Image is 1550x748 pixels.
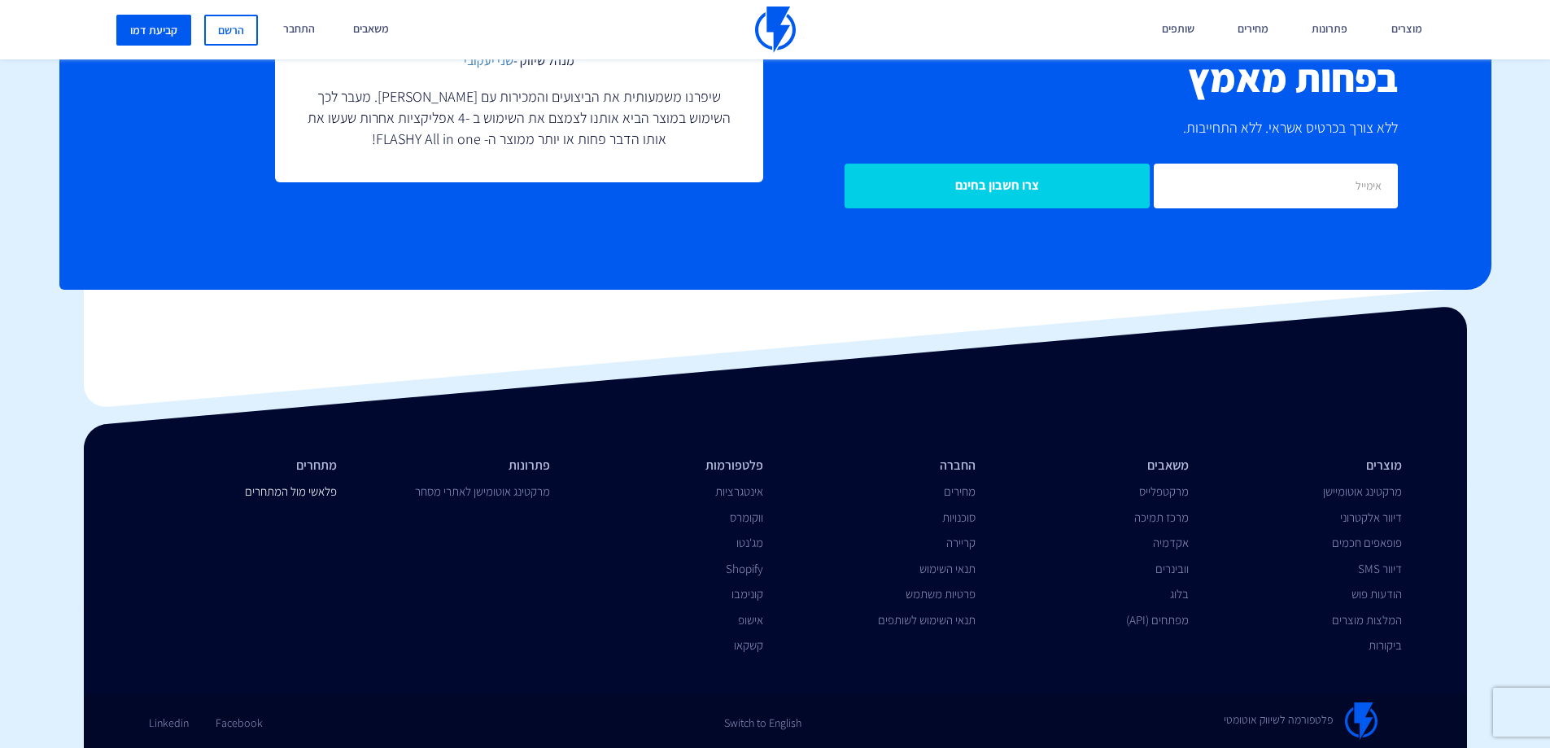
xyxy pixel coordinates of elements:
[1351,586,1402,601] a: הודעות פוש
[944,483,976,499] a: מחירים
[1134,510,1189,525] a: מרכז תמיכה
[1000,457,1189,475] li: משאבים
[946,535,976,550] a: קריירה
[1154,164,1398,208] input: אימייל
[734,637,763,653] a: קשקאו
[738,612,763,628] a: אישופ
[1358,561,1402,576] a: דיוור SMS
[361,457,550,475] li: פתרונות
[149,457,338,475] li: מתחרים
[308,86,731,149] p: שיפרנו משמעותית את הביצועים והמכירות עם [PERSON_NAME]. מעבר לכך השימוש במוצר הביא אותנו לצמצם את ...
[574,457,763,475] li: פלטפורמות
[245,483,337,499] a: פלאשי מול המתחרים
[942,510,976,525] a: סוכנויות
[1369,637,1402,653] a: ביקורות
[1170,586,1189,601] a: בלוג
[1213,457,1402,475] li: מוצרים
[726,561,763,576] a: Shopify
[204,15,258,46] a: הרשם
[464,52,513,69] a: שני יעקובי
[878,612,976,628] a: תנאי השימוש לשותפים
[788,116,1398,139] p: ללא צורך בכרטיס אשראי. ללא התחייבות.
[736,535,763,550] a: מג'נטו
[415,483,550,499] a: מרקטינג אוטומישן לאתרי מסחר
[724,702,801,731] a: Switch to English
[116,15,191,46] a: קביעת דמו
[730,510,763,525] a: ווקומרס
[1340,510,1402,525] a: דיוור אלקטרוני
[731,586,763,601] a: קונימבו
[788,457,976,475] li: החברה
[845,164,1150,208] input: צרו חשבון בחינם
[906,586,976,601] a: פרטיות משתמש
[919,561,976,576] a: תנאי השימוש
[1139,483,1189,499] a: מרקטפלייס
[308,52,731,71] span: מנהל שיווק -
[1155,561,1189,576] a: וובינרים
[149,702,189,731] a: Linkedin
[1126,612,1189,628] a: מפתחים (API)
[1332,612,1402,628] a: המלצות מוצרים
[216,702,263,731] a: Facebook
[1153,535,1189,550] a: אקדמיה
[715,483,763,499] a: אינטגרציות
[1345,702,1378,740] img: Flashy
[1323,483,1402,499] a: מרקטינג אוטומיישן
[1224,702,1378,740] a: פלטפורמה לשיווק אוטומטי
[1332,535,1402,550] a: פופאפים חכמים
